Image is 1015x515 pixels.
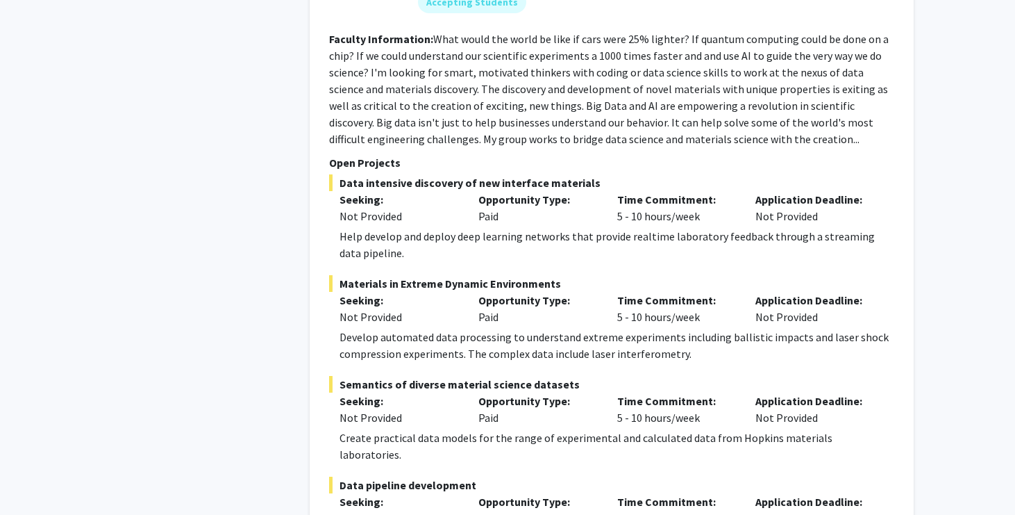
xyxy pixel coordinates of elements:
p: Opportunity Type: [478,292,596,309]
p: Seeking: [339,393,458,409]
span: Data intensive discovery of new interface materials [329,174,894,191]
p: Time Commitment: [617,493,735,510]
p: Opportunity Type: [478,191,596,208]
div: Not Provided [745,292,884,325]
p: Opportunity Type: [478,493,596,510]
b: Faculty Information: [329,32,433,46]
p: Application Deadline: [755,191,873,208]
div: Not Provided [339,208,458,224]
div: Not Provided [745,191,884,224]
div: Not Provided [339,409,458,426]
div: Paid [468,292,607,325]
p: Opportunity Type: [478,393,596,409]
span: Materials in Extreme Dynamic Environments [329,275,894,292]
div: 5 - 10 hours/week [607,292,746,325]
p: Application Deadline: [755,292,873,309]
iframe: Chat [10,452,59,505]
div: Paid [468,191,607,224]
p: Time Commitment: [617,292,735,309]
p: Open Projects [329,154,894,171]
div: Not Provided [745,393,884,426]
p: Time Commitment: [617,191,735,208]
div: 5 - 10 hours/week [607,393,746,426]
span: Data pipeline development [329,477,894,493]
div: Help develop and deploy deep learning networks that provide realtime laboratory feedback through ... [339,228,894,261]
div: Not Provided [339,309,458,325]
p: Seeking: [339,191,458,208]
p: Time Commitment: [617,393,735,409]
p: Seeking: [339,493,458,510]
div: Paid [468,393,607,426]
p: Application Deadline: [755,493,873,510]
div: Create practical data models for the range of experimental and calculated data from Hopkins mater... [339,430,894,463]
span: Semantics of diverse material science datasets [329,376,894,393]
div: 5 - 10 hours/week [607,191,746,224]
p: Application Deadline: [755,393,873,409]
p: Seeking: [339,292,458,309]
div: Develop automated data processing to understand extreme experiments including ballistic impacts a... [339,329,894,362]
fg-read-more: What would the world be like if cars were 25% lighter? If quantum computing could be done on a ch... [329,32,889,146]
